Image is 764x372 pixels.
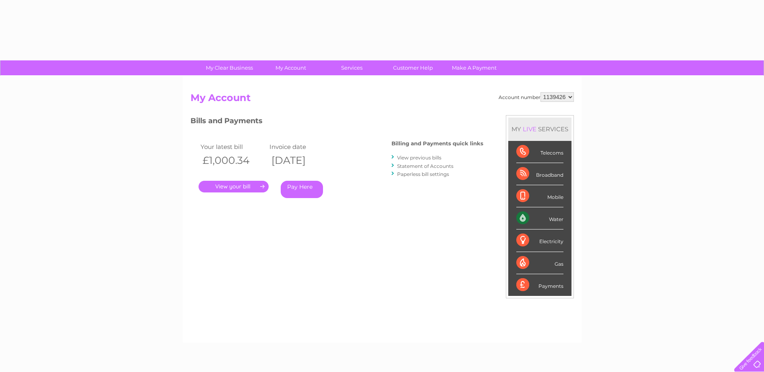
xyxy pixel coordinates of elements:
[199,152,267,169] th: £1,000.34
[516,141,563,163] div: Telecoms
[516,207,563,229] div: Water
[397,171,449,177] a: Paperless bill settings
[499,92,574,102] div: Account number
[516,185,563,207] div: Mobile
[199,141,267,152] td: Your latest bill
[397,163,453,169] a: Statement of Accounts
[257,60,324,75] a: My Account
[391,141,483,147] h4: Billing and Payments quick links
[319,60,385,75] a: Services
[267,141,336,152] td: Invoice date
[516,252,563,274] div: Gas
[397,155,441,161] a: View previous bills
[516,229,563,252] div: Electricity
[190,92,574,107] h2: My Account
[196,60,263,75] a: My Clear Business
[516,274,563,296] div: Payments
[281,181,323,198] a: Pay Here
[441,60,507,75] a: Make A Payment
[380,60,446,75] a: Customer Help
[190,115,483,129] h3: Bills and Payments
[199,181,269,192] a: .
[267,152,336,169] th: [DATE]
[516,163,563,185] div: Broadband
[521,125,538,133] div: LIVE
[508,118,571,141] div: MY SERVICES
